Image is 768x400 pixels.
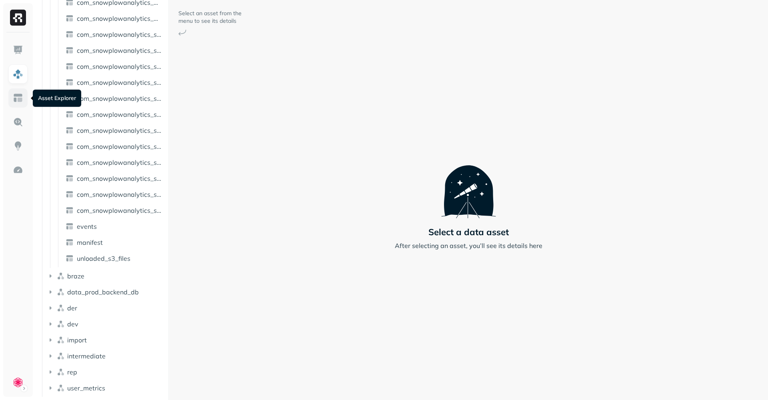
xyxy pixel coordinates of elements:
img: namespace [57,384,65,392]
span: com_snowplowanalytics_snowplow_focus_form_1 [77,126,163,134]
span: com_snowplowanalytics_snowplow_client_session_1 [77,110,163,118]
a: com_snowplowanalytics_snowplow_web_page_1 [62,204,166,217]
button: import [46,334,166,346]
a: unloaded_s3_files [62,252,166,265]
p: After selecting an asset, you’ll see its details here [395,241,542,250]
span: dev [67,320,78,328]
img: namespace [57,288,65,296]
p: Select a data asset [428,226,509,238]
span: com_snowplowanalytics_snowplow_application_foreground_1 [77,62,163,70]
div: Asset Explorer [33,90,81,107]
span: der [67,304,77,312]
button: data_prod_backend_db [46,286,166,298]
span: com_snowplowanalytics_snowplow_application_background_1 [77,30,163,38]
img: Asset Explorer [13,93,23,103]
a: com_snowplowanalytics_snowplow_application_foreground_1 [62,60,166,73]
img: table [66,110,74,118]
span: com_snowplowanalytics_snowplow_application_error_1 [77,46,163,54]
img: Assets [13,69,23,79]
img: Query Explorer [13,117,23,127]
a: com_snowplowanalytics_snowplow_button_click_1 [62,76,166,89]
button: rep [46,366,166,378]
span: braze [67,272,84,280]
span: import [67,336,87,344]
a: events [62,220,166,233]
img: table [66,238,74,246]
a: manifest [62,236,166,249]
img: Arrow [178,30,186,36]
span: com_snowplowanalytics_snowplow_change_form_1 [77,94,163,102]
img: table [66,254,74,262]
a: com_snowplowanalytics_snowplow_focus_form_1 [62,124,166,137]
img: table [66,30,74,38]
img: Telescope [441,150,496,218]
img: namespace [57,368,65,376]
img: table [66,158,74,166]
span: com_snowplowanalytics_snowplow_ua_parser_context_1 [77,190,163,198]
span: com_snowplowanalytics_snowplow_link_click_1 [77,142,163,150]
a: com_snowplowanalytics_snowplow_ua_parser_context_1 [62,188,166,201]
button: dev [46,318,166,330]
span: com_snowplowanalytics_snowplow_web_page_1 [77,206,163,214]
button: intermediate [46,350,166,362]
a: com_snowplowanalytics_snowplow_application_background_1 [62,28,166,41]
img: Ryft [10,10,26,26]
img: namespace [57,272,65,280]
span: unloaded_s3_files [77,254,130,262]
a: com_snowplowanalytics_snowplow_mobile_context_1 [62,156,166,169]
a: com_snowplowanalytics_snowplow_link_click_1 [62,140,166,153]
img: namespace [57,336,65,344]
img: table [66,14,74,22]
img: table [66,142,74,150]
span: user_metrics [67,384,105,392]
button: braze [46,270,166,282]
span: events [77,222,97,230]
img: table [66,206,74,214]
img: namespace [57,352,65,360]
span: rep [67,368,77,376]
span: com_snowplowanalytics_snowplow_submit_form_1 [77,174,163,182]
img: Optimization [13,165,23,175]
button: der [46,302,166,314]
button: user_metrics [46,382,166,394]
img: table [66,78,74,86]
a: com_snowplowanalytics_snowplow_change_form_1 [62,92,166,105]
img: table [66,222,74,230]
img: table [66,46,74,54]
span: com_snowplowanalytics_snowplow_button_click_1 [77,78,163,86]
a: com_snowplowanalytics_snowplow_submit_form_1 [62,172,166,185]
img: namespace [57,304,65,312]
a: com_snowplowanalytics_snowplow_client_session_1 [62,108,166,121]
img: Dashboard [13,45,23,55]
span: com_snowplowanalytics_mobile_screen_view_1 [77,14,163,22]
img: table [66,62,74,70]
img: Clue [12,377,24,388]
img: namespace [57,320,65,328]
a: com_snowplowanalytics_snowplow_application_error_1 [62,44,166,57]
img: table [66,190,74,198]
span: data_prod_backend_db [67,288,139,296]
img: table [66,174,74,182]
span: intermediate [67,352,106,360]
img: Insights [13,141,23,151]
p: Select an asset from the menu to see its details [178,10,242,25]
span: com_snowplowanalytics_snowplow_mobile_context_1 [77,158,163,166]
span: manifest [77,238,103,246]
img: table [66,126,74,134]
a: com_snowplowanalytics_mobile_screen_view_1 [62,12,166,25]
